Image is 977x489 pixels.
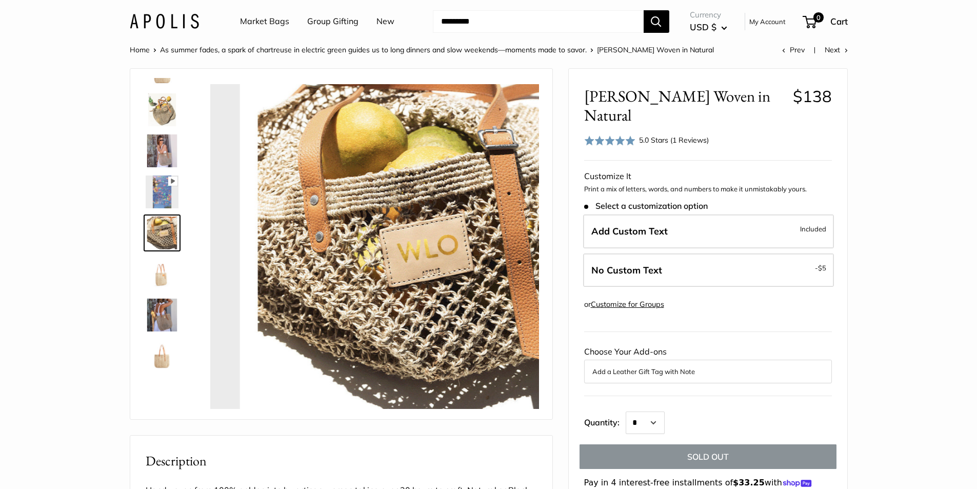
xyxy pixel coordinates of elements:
a: Mercado Woven in Natural [144,173,181,210]
input: Search... [433,10,644,33]
nav: Breadcrumb [130,43,714,56]
a: Group Gifting [307,14,358,29]
img: Mercado Woven in Natural [244,84,568,409]
p: Print a mix of letters, words, and numbers to make it unmistakably yours. [584,184,832,194]
span: Add Custom Text [591,225,668,237]
img: Mercado Woven in Natural [146,134,178,167]
div: Choose Your Add-ons [584,344,832,383]
span: $138 [793,86,832,106]
a: Market Bags [240,14,289,29]
a: New [376,14,394,29]
span: Select a customization option [584,201,708,211]
a: As summer fades, a spark of chartreuse in electric green guides us to long dinners and slow weeke... [160,45,587,54]
span: [PERSON_NAME] Woven in Natural [584,87,785,125]
img: Mercado Woven in Natural [146,258,178,290]
label: Quantity: [584,408,626,434]
a: Mercado Woven in Natural [144,379,181,416]
button: USD $ [690,19,727,35]
img: Apolis [130,14,199,29]
span: 0 [813,12,823,23]
a: My Account [749,15,786,28]
span: No Custom Text [591,264,662,276]
div: 5.0 Stars (1 Reviews) [584,133,709,148]
a: Mercado Woven in Natural [144,214,181,251]
a: Home [130,45,150,54]
a: Mercado Woven in Natural [144,338,181,375]
span: [PERSON_NAME] Woven in Natural [597,45,714,54]
a: 0 Cart [804,13,848,30]
span: - [815,262,826,274]
a: Customize for Groups [591,300,664,309]
button: SOLD OUT [580,444,836,469]
span: Currency [690,8,727,22]
div: Customize It [584,169,832,184]
a: Mercado Woven in Natural [144,91,181,128]
img: Mercado Woven in Natural [146,175,178,208]
a: Next [825,45,848,54]
img: Mercado Woven in Natural [146,217,178,249]
a: Mercado Woven in Natural [144,297,181,334]
span: Included [800,223,826,235]
a: Prev [782,45,805,54]
a: Mercado Woven in Natural [144,256,181,292]
span: $5 [818,264,826,272]
button: Add a Leather Gift Tag with Note [592,365,824,378]
div: 5.0 Stars (1 Reviews) [639,134,709,146]
img: Mercado Woven in Natural [146,381,178,414]
h2: Description [146,451,537,471]
label: Add Custom Text [583,214,834,248]
span: Cart [830,16,848,27]
img: Mercado Woven in Natural [146,340,178,373]
img: Mercado Woven in Natural [146,299,178,331]
button: Search [644,10,669,33]
img: Mercado Woven in Natural [146,93,178,126]
div: or [584,298,664,311]
span: USD $ [690,22,716,32]
label: Leave Blank [583,253,834,287]
a: Mercado Woven in Natural [144,132,181,169]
